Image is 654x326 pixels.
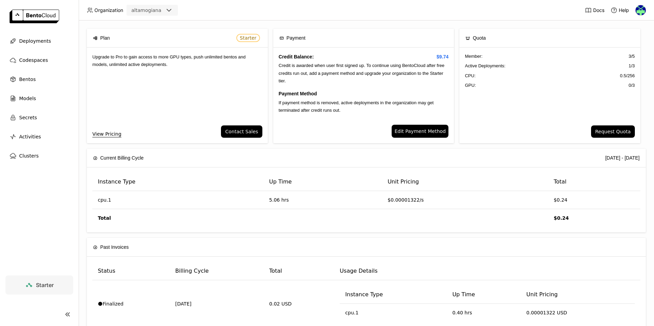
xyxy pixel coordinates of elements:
span: Clusters [19,152,39,160]
span: Past Invoices [100,243,129,251]
span: Edit Payment Method [394,127,446,135]
span: Active Deployments : [465,63,506,69]
span: $9.74 [436,53,448,60]
th: Up Time [264,173,382,191]
span: Quota [473,34,486,42]
span: 3 / 5 [629,53,635,60]
th: Total [264,262,334,280]
a: Edit Payment Method [392,125,448,138]
span: Starter [240,35,257,41]
th: Instance Type [340,286,447,304]
span: GPU: [465,82,476,89]
td: 0.40 hrs [447,304,521,322]
a: Activities [5,130,73,144]
span: Starter [36,282,54,288]
span: 0.5 / 256 [620,72,635,79]
td: cpu.1 [340,304,447,322]
span: Upgrade to Pro to gain access to more GPU types, push unlimited bentos and models, unlimited acti... [92,54,246,67]
td: $0.00001322/s [382,191,548,209]
img: logo [10,10,59,23]
th: Unit Pricing [382,173,548,191]
div: [DATE] - [DATE] [605,154,640,162]
span: 1 / 3 [629,63,635,69]
a: Models [5,92,73,105]
span: If payment method is removed, active deployments in the organization may get terminated after cre... [279,100,434,113]
strong: Total [98,215,111,221]
a: Docs [585,7,604,14]
img: Mogianinho UAM [636,5,646,15]
span: Deployments [19,37,51,45]
button: Contact Sales [221,125,262,138]
td: cpu.1 [92,191,264,209]
span: Payment [287,34,305,42]
td: $0.24 [548,191,640,209]
a: Starter [5,275,73,295]
a: View Pricing [92,130,121,138]
th: Up Time [447,286,521,304]
a: Bentos [5,72,73,86]
th: Unit Pricing [521,286,635,304]
th: Billing Cycle [170,262,264,280]
span: Codespaces [19,56,48,64]
button: Request Quota [591,125,635,138]
div: altamogiana [131,7,161,14]
td: 5.06 hrs [264,191,382,209]
span: Member : [465,53,482,60]
span: Models [19,94,36,103]
strong: $0.24 [554,215,569,221]
h4: Credit Balance: [279,53,449,60]
th: Total [548,173,640,191]
th: Instance Type [92,173,264,191]
div: Finalized [98,300,164,307]
a: Clusters [5,149,73,163]
th: Status [92,262,170,280]
span: 0 / 3 [629,82,635,89]
span: Bentos [19,75,36,83]
a: Deployments [5,34,73,48]
span: Activities [19,133,41,141]
span: CPU: [465,72,475,79]
a: Codespaces [5,53,73,67]
span: Plan [100,34,110,42]
input: Selected altamogiana. [162,7,163,14]
h4: Payment Method [279,90,449,97]
div: Help [611,7,629,14]
a: Secrets [5,111,73,124]
span: Docs [593,7,604,13]
td: 0.00001322 USD [521,304,635,322]
span: Secrets [19,113,37,122]
span: Credit is awarded when user first signed up. To continue using BentoCloud after free credits run ... [279,63,445,83]
span: Organization [94,7,123,13]
span: Current Billing Cycle [100,154,144,162]
span: Help [619,7,629,13]
th: Usage Details [334,262,640,280]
